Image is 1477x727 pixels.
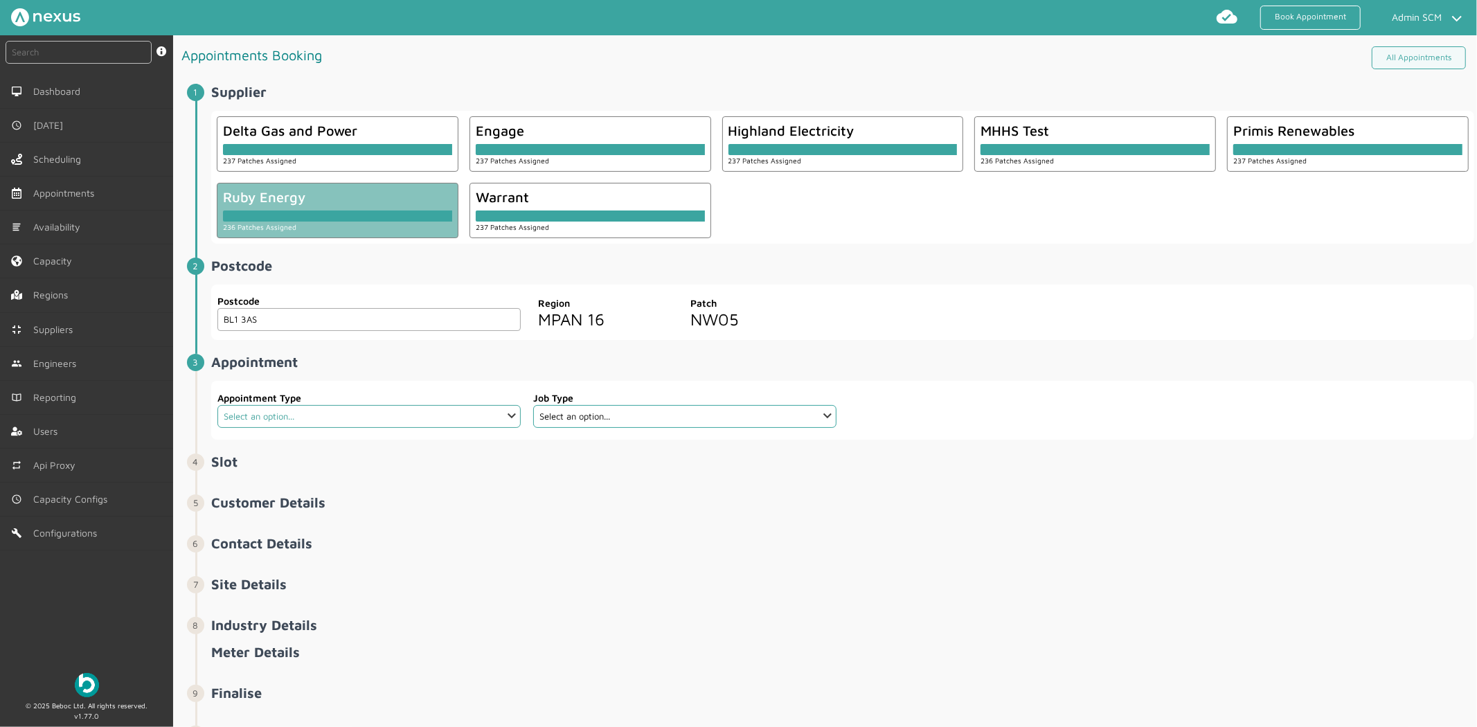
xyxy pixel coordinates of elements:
[11,426,22,437] img: user-left-menu.svg
[11,358,22,369] img: md-people.svg
[538,309,605,329] span: MPAN 16
[211,576,1474,592] h2: Site Details
[1260,6,1361,30] a: Book Appointment
[33,255,78,267] span: Capacity
[981,156,1054,165] small: 236 Patches Assigned
[211,685,1474,701] h2: Finalise
[211,644,1474,660] h2: Meter Details
[33,289,73,300] span: Regions
[211,535,1474,551] h2: Contact Details
[223,156,296,165] small: 237 Patches Assigned
[728,156,802,165] small: 237 Patches Assigned
[223,189,452,205] div: Ruby Energy
[217,294,521,308] label: Postcode
[476,189,705,205] div: Warrant
[11,255,22,267] img: capacity-left-menu.svg
[11,528,22,539] img: md-build.svg
[33,154,87,165] span: Scheduling
[211,454,1474,469] h2: Slot ️️️
[33,86,86,97] span: Dashboard
[33,460,81,471] span: Api Proxy
[181,41,828,69] h1: Appointments Booking
[33,324,78,335] span: Suppliers
[476,156,549,165] small: 237 Patches Assigned
[33,528,102,539] span: Configurations
[75,673,99,697] img: Beboc Logo
[223,123,452,138] div: Delta Gas and Power
[11,120,22,131] img: md-time.svg
[728,123,958,138] div: Highland Electricity
[217,391,521,405] label: Appointment Type
[1233,123,1462,138] div: Primis Renewables
[1372,46,1466,69] a: All Appointments
[33,392,82,403] span: Reporting
[211,494,1474,510] h2: Customer Details ️️️
[211,258,1474,273] h2: Postcode ️️️
[33,188,100,199] span: Appointments
[33,120,69,131] span: [DATE]
[981,123,1210,138] div: MHHS Test
[11,494,22,505] img: md-time.svg
[211,84,1474,100] h2: Supplier ️️️
[11,324,22,335] img: md-contract.svg
[11,222,22,233] img: md-list.svg
[476,223,549,231] small: 237 Patches Assigned
[11,154,22,165] img: scheduling-left-menu.svg
[33,222,86,233] span: Availability
[223,223,296,231] small: 236 Patches Assigned
[33,426,63,437] span: Users
[538,296,679,310] label: Region
[11,289,22,300] img: regions.left-menu.svg
[690,309,739,329] span: NW05
[33,358,82,369] span: Engineers
[11,8,80,26] img: Nexus
[211,617,1474,633] h2: Industry Details
[6,41,152,64] input: Search by: Ref, PostCode, MPAN, MPRN, Account, Customer
[11,392,22,403] img: md-book.svg
[1216,6,1238,28] img: md-cloud-done.svg
[11,86,22,97] img: md-desktop.svg
[211,354,1474,370] h2: Appointment ️️️
[533,391,836,405] label: Job Type
[11,188,22,199] img: appointments-left-menu.svg
[690,296,832,310] label: Patch
[11,460,22,471] img: md-repeat.svg
[476,123,705,138] div: Engage
[33,494,113,505] span: Capacity Configs
[1233,156,1307,165] small: 237 Patches Assigned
